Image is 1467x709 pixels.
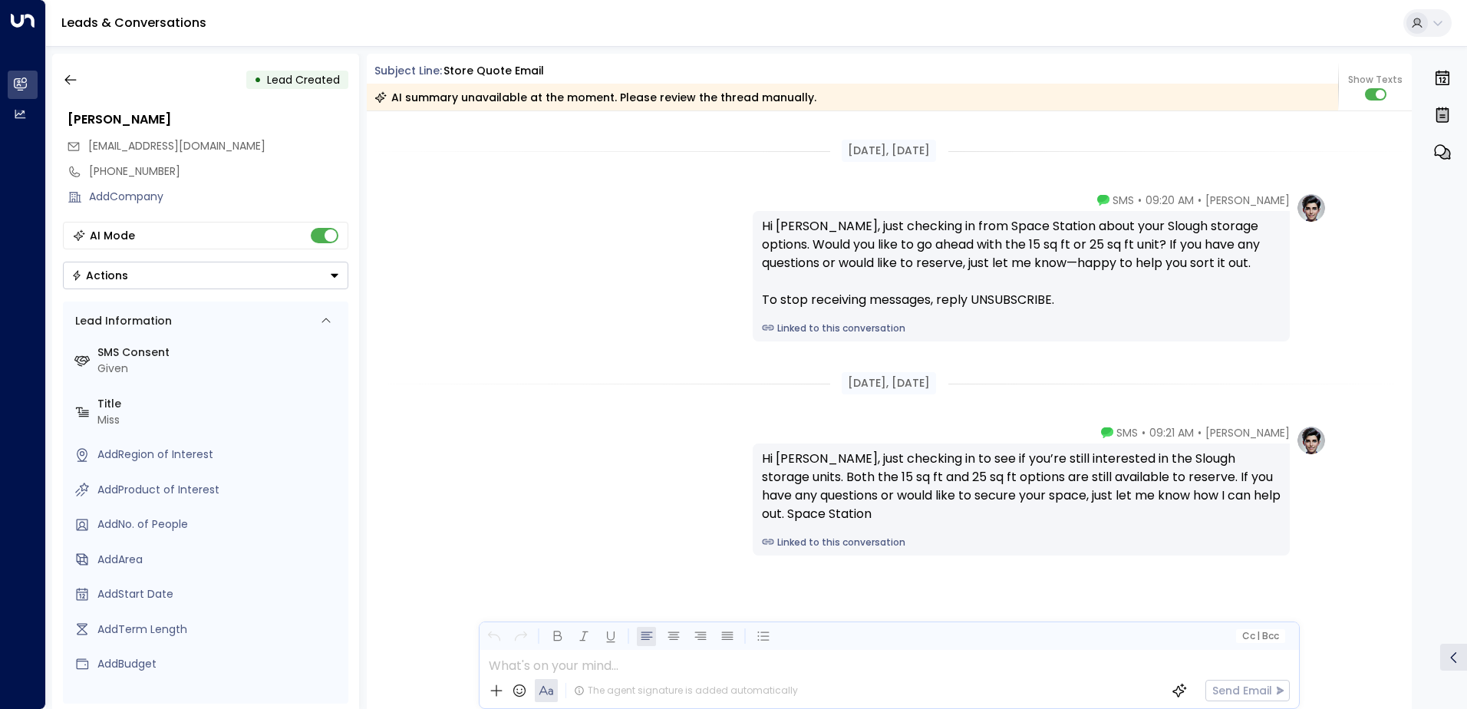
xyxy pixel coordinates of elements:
div: AddNo. of People [97,516,342,533]
span: Lead Created [267,72,340,87]
div: Hi [PERSON_NAME], just checking in to see if you’re still interested in the Slough storage units.... [762,450,1281,523]
span: SMS [1113,193,1134,208]
label: Source [97,691,342,707]
span: | [1257,631,1260,641]
span: [EMAIL_ADDRESS][DOMAIN_NAME] [88,138,265,153]
div: The agent signature is added automatically [574,684,798,697]
div: [PHONE_NUMBER] [89,163,348,180]
span: • [1142,425,1146,440]
div: AddCompany [89,189,348,205]
div: • [254,66,262,94]
button: Actions [63,262,348,289]
div: Lead Information [70,313,172,329]
div: Hi [PERSON_NAME], just checking in from Space Station about your Slough storage options. Would yo... [762,217,1281,309]
span: [PERSON_NAME] [1205,193,1290,208]
label: SMS Consent [97,345,342,361]
a: Linked to this conversation [762,322,1281,335]
div: Actions [71,269,128,282]
button: Cc|Bcc [1235,629,1284,644]
div: [PERSON_NAME] [68,110,348,129]
div: AddProduct of Interest [97,482,342,498]
a: Leads & Conversations [61,14,206,31]
div: AddStart Date [97,586,342,602]
a: Linked to this conversation [762,536,1281,549]
div: Given [97,361,342,377]
div: Store Quote Email [443,63,544,79]
div: [DATE], [DATE] [842,140,936,162]
button: Redo [511,627,530,646]
span: 09:21 AM [1149,425,1194,440]
button: Undo [484,627,503,646]
span: • [1198,193,1202,208]
span: • [1138,193,1142,208]
span: • [1198,425,1202,440]
span: SMS [1116,425,1138,440]
div: AddRegion of Interest [97,447,342,463]
div: AI Mode [90,228,135,243]
div: Button group with a nested menu [63,262,348,289]
div: AI summary unavailable at the moment. Please review the thread manually. [374,90,816,105]
div: AddBudget [97,656,342,672]
img: profile-logo.png [1296,425,1327,456]
span: Subject Line: [374,63,442,78]
span: [PERSON_NAME] [1205,425,1290,440]
img: profile-logo.png [1296,193,1327,223]
span: Cc Bcc [1241,631,1278,641]
div: AddArea [97,552,342,568]
span: 09:20 AM [1146,193,1194,208]
span: vanessamb9@hotmail.com [88,138,265,154]
span: Show Texts [1348,73,1403,87]
div: AddTerm Length [97,622,342,638]
label: Title [97,396,342,412]
div: Miss [97,412,342,428]
div: [DATE], [DATE] [842,372,936,394]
